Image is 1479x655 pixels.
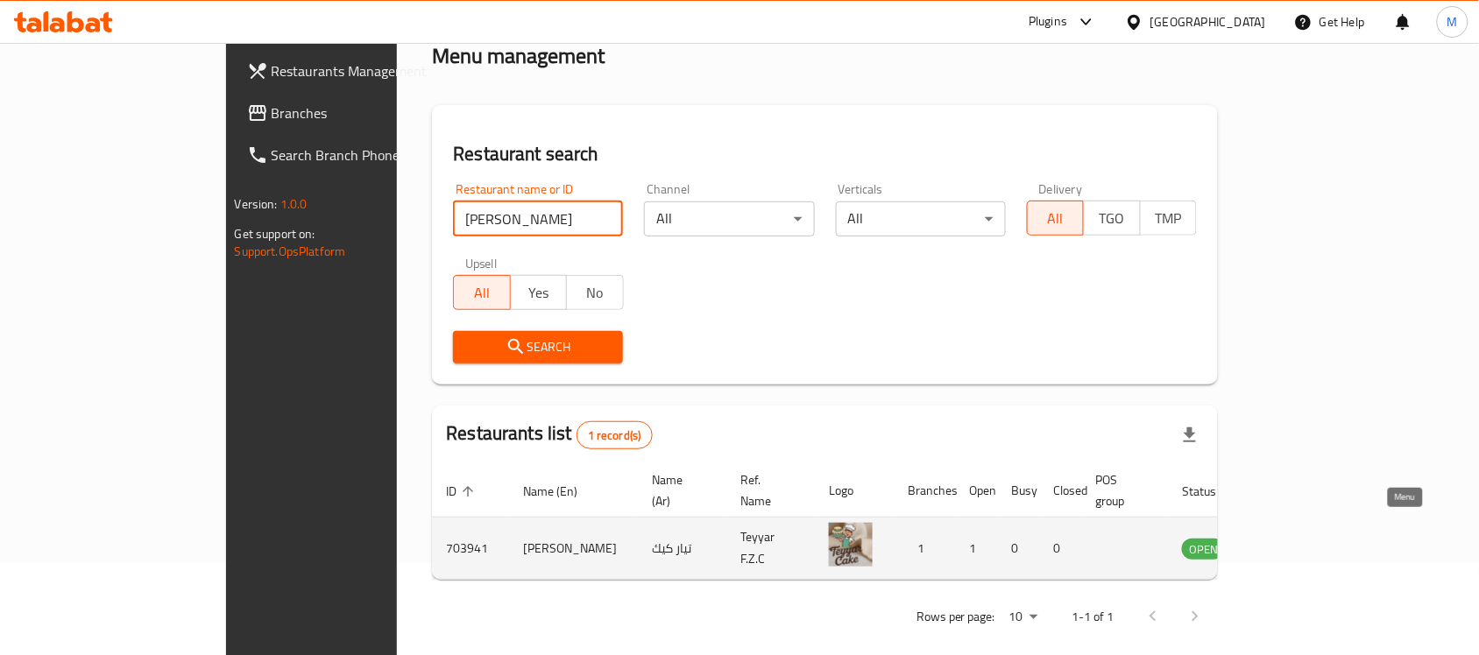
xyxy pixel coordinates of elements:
[235,240,346,263] a: Support.OpsPlatform
[453,201,623,236] input: Search for restaurant name or ID..
[955,518,997,580] td: 1
[235,222,315,245] span: Get support on:
[446,420,652,449] h2: Restaurants list
[453,331,623,363] button: Search
[638,518,726,580] td: تيار كيك
[461,280,503,306] span: All
[453,141,1197,167] h2: Restaurant search
[510,275,567,310] button: Yes
[997,518,1039,580] td: 0
[272,144,459,166] span: Search Branch Phone
[1169,414,1211,456] div: Export file
[894,464,955,518] th: Branches
[1091,206,1133,231] span: TGO
[1035,206,1077,231] span: All
[577,421,653,449] div: Total records count
[1140,201,1197,236] button: TMP
[894,518,955,580] td: 1
[432,42,605,70] h2: Menu management
[1150,12,1266,32] div: [GEOGRAPHIC_DATA]
[1039,518,1081,580] td: 0
[1182,539,1225,560] div: OPEN
[1083,201,1140,236] button: TGO
[1072,606,1115,628] p: 1-1 of 1
[233,134,473,176] a: Search Branch Phone
[1039,183,1083,195] label: Delivery
[1029,11,1067,32] div: Plugins
[235,193,278,215] span: Version:
[726,518,815,580] td: Teyyar F.Z.C
[446,481,479,502] span: ID
[272,102,459,123] span: Branches
[566,275,623,310] button: No
[465,257,498,270] label: Upsell
[280,193,308,215] span: 1.0.0
[577,427,652,444] span: 1 record(s)
[1027,201,1084,236] button: All
[233,92,473,134] a: Branches
[467,336,609,358] span: Search
[836,201,1006,236] div: All
[272,60,459,81] span: Restaurants Management
[518,280,560,306] span: Yes
[432,464,1320,580] table: enhanced table
[1447,12,1458,32] span: M
[1182,539,1225,560] span: OPEN
[829,523,873,567] img: Teyyar Cake
[740,469,794,511] span: Ref. Name
[1182,481,1239,502] span: Status
[644,201,814,236] div: All
[652,469,705,511] span: Name (Ar)
[815,464,894,518] th: Logo
[1002,604,1044,630] div: Rows per page:
[453,275,510,310] button: All
[1039,464,1081,518] th: Closed
[523,481,600,502] span: Name (En)
[997,464,1039,518] th: Busy
[509,518,638,580] td: [PERSON_NAME]
[233,50,473,92] a: Restaurants Management
[916,606,995,628] p: Rows per page:
[574,280,616,306] span: No
[955,464,997,518] th: Open
[1095,469,1147,511] span: POS group
[1148,206,1190,231] span: TMP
